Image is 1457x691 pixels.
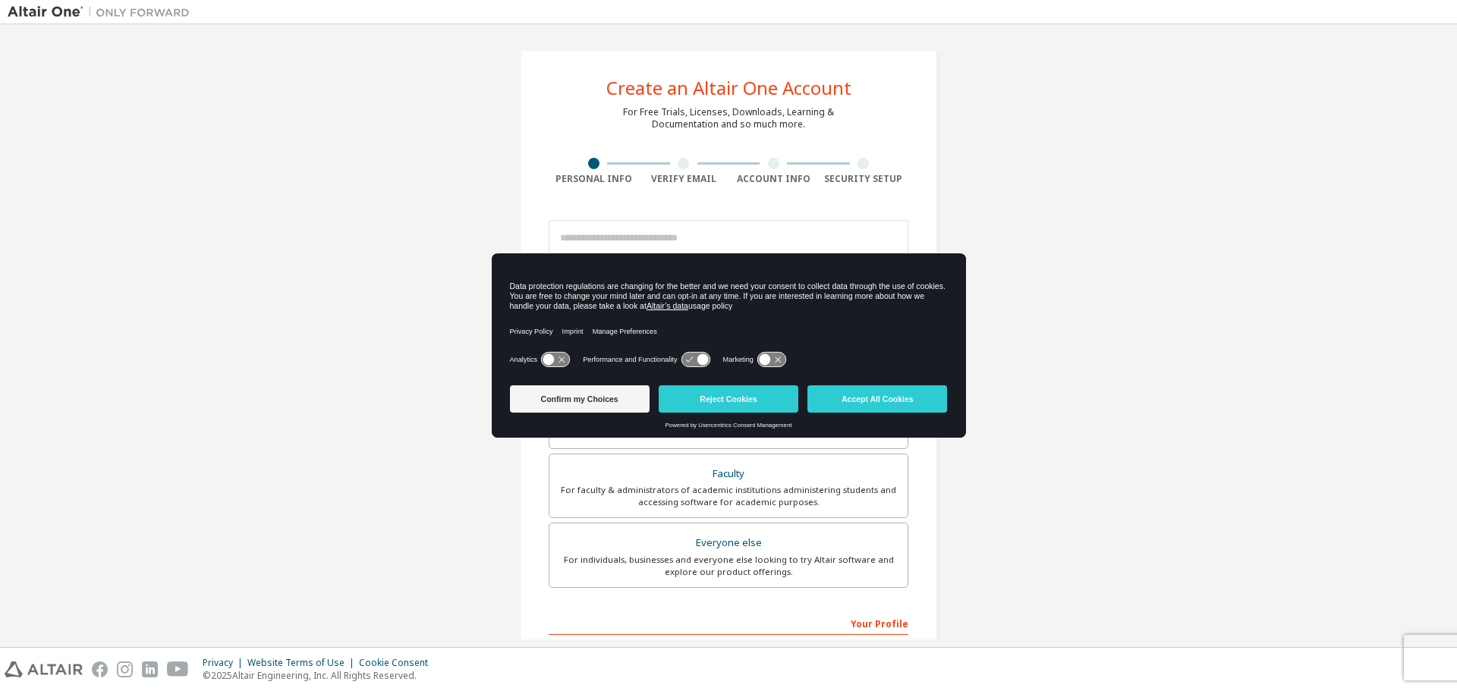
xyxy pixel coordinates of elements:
p: © 2025 Altair Engineering, Inc. All Rights Reserved. [203,669,437,682]
div: For individuals, businesses and everyone else looking to try Altair software and explore our prod... [559,554,898,578]
div: Privacy [203,657,247,669]
div: Everyone else [559,532,898,554]
div: Your Profile [549,611,908,635]
div: For Free Trials, Licenses, Downloads, Learning & Documentation and so much more. [623,106,834,130]
img: linkedin.svg [142,661,158,677]
div: Faculty [559,463,898,485]
div: For faculty & administrators of academic institutions administering students and accessing softwa... [559,484,898,508]
div: Verify Email [639,173,729,185]
img: Altair One [8,5,197,20]
div: Account Info [728,173,819,185]
img: youtube.svg [167,661,189,677]
div: Cookie Consent [359,657,437,669]
img: instagram.svg [117,661,133,677]
div: Security Setup [819,173,909,185]
div: Website Terms of Use [247,657,359,669]
img: altair_logo.svg [5,661,83,677]
div: Create an Altair One Account [606,79,851,97]
div: Personal Info [549,173,639,185]
img: facebook.svg [92,661,108,677]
